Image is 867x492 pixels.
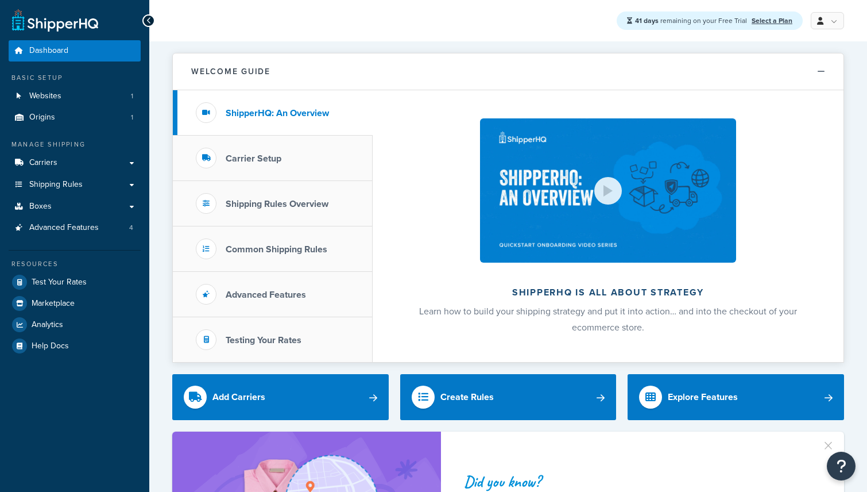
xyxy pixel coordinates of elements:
h3: ShipperHQ: An Overview [226,108,329,118]
span: Carriers [29,158,57,168]
div: Basic Setup [9,73,141,83]
a: Test Your Rates [9,272,141,293]
span: Test Your Rates [32,278,87,287]
a: Dashboard [9,40,141,61]
span: remaining on your Free Trial [635,16,749,26]
span: 1 [131,113,133,122]
span: Boxes [29,202,52,212]
span: Origins [29,113,55,122]
a: Explore Features [628,374,844,420]
button: Open Resource Center [827,452,856,481]
div: Manage Shipping [9,140,141,149]
span: 4 [129,223,133,233]
a: Create Rules [400,374,617,420]
div: Resources [9,259,141,269]
a: Carriers [9,152,141,174]
button: Welcome Guide [173,53,843,90]
a: Analytics [9,314,141,335]
li: Advanced Features [9,217,141,239]
a: Shipping Rules [9,174,141,195]
a: Select a Plan [752,16,792,26]
a: Help Docs [9,336,141,356]
a: Boxes [9,196,141,217]
span: Advanced Features [29,223,99,233]
h3: Common Shipping Rules [226,244,327,255]
a: Origins1 [9,107,141,128]
h3: Testing Your Rates [226,335,301,345]
div: Explore Features [668,389,738,405]
span: Shipping Rules [29,180,83,190]
span: Analytics [32,320,63,330]
h2: ShipperHQ is all about strategy [403,287,813,298]
li: Origins [9,107,141,128]
img: ShipperHQ is all about strategy [480,118,736,263]
span: Dashboard [29,46,68,56]
span: Learn how to build your shipping strategy and put it into action… and into the checkout of your e... [419,305,797,334]
h2: Welcome Guide [191,67,270,76]
div: Create Rules [440,389,494,405]
h3: Carrier Setup [226,153,281,164]
h3: Shipping Rules Overview [226,199,328,209]
a: Add Carriers [172,374,389,420]
span: Help Docs [32,341,69,351]
span: 1 [131,91,133,101]
a: Advanced Features4 [9,217,141,239]
span: Websites [29,91,61,101]
h3: Advanced Features [226,290,306,300]
strong: 41 days [635,16,659,26]
span: Marketplace [32,299,75,309]
a: Websites1 [9,86,141,107]
a: Marketplace [9,293,141,314]
div: Add Carriers [212,389,265,405]
li: Websites [9,86,141,107]
div: Did you know? [464,474,816,490]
